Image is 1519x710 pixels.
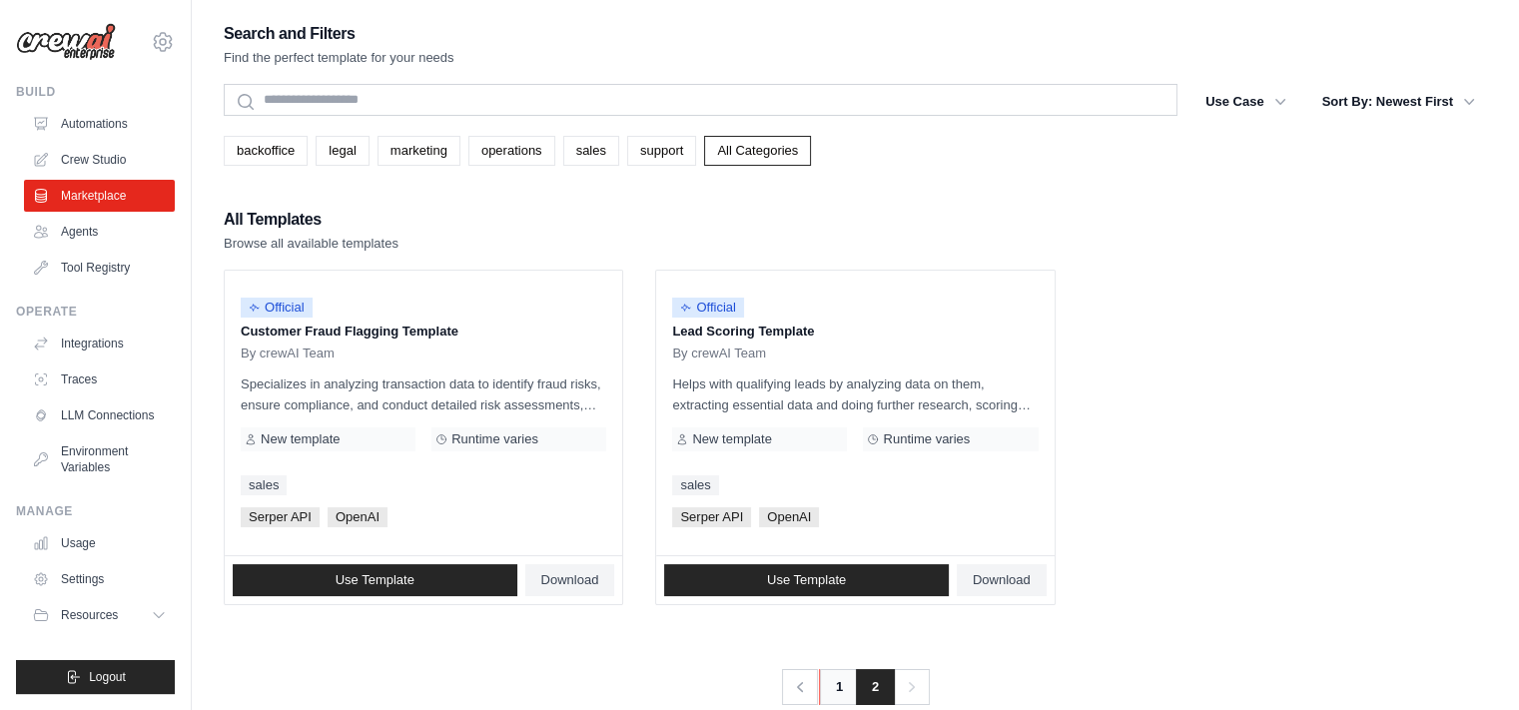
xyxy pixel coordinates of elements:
a: Tool Registry [24,252,175,284]
img: Logo [16,23,116,61]
span: By crewAI Team [241,346,335,361]
h2: All Templates [224,206,398,234]
p: Find the perfect template for your needs [224,48,454,68]
span: New template [692,431,771,447]
span: Runtime varies [883,431,970,447]
a: Marketplace [24,180,175,212]
button: Resources [24,599,175,631]
button: Logout [16,660,175,694]
span: Download [541,572,599,588]
p: Specializes in analyzing transaction data to identify fraud risks, ensure compliance, and conduct... [241,373,606,415]
span: By crewAI Team [672,346,766,361]
a: Usage [24,527,175,559]
div: Manage [16,503,175,519]
a: sales [563,136,619,166]
button: Use Case [1193,84,1298,120]
span: Resources [61,607,118,623]
a: Use Template [664,564,949,596]
span: 2 [856,669,895,705]
span: Runtime varies [451,431,538,447]
div: Operate [16,304,175,320]
button: Sort By: Newest First [1310,84,1487,120]
a: Environment Variables [24,435,175,483]
div: Build [16,84,175,100]
p: Customer Fraud Flagging Template [241,322,606,342]
span: Official [672,298,744,318]
span: Official [241,298,313,318]
a: LLM Connections [24,399,175,431]
a: Download [957,564,1047,596]
a: Use Template [233,564,517,596]
a: All Categories [704,136,811,166]
a: Crew Studio [24,144,175,176]
a: sales [672,475,718,495]
nav: Pagination [781,669,930,705]
a: legal [316,136,369,166]
a: backoffice [224,136,308,166]
span: Logout [89,669,126,685]
span: OpenAI [759,507,819,527]
a: support [627,136,696,166]
span: Use Template [336,572,414,588]
a: marketing [378,136,460,166]
span: OpenAI [328,507,387,527]
a: Automations [24,108,175,140]
a: operations [468,136,555,166]
a: sales [241,475,287,495]
a: 1 [819,669,859,705]
a: Traces [24,363,175,395]
span: Serper API [241,507,320,527]
span: Serper API [672,507,751,527]
a: Settings [24,563,175,595]
a: Agents [24,216,175,248]
p: Lead Scoring Template [672,322,1038,342]
span: New template [261,431,340,447]
a: Integrations [24,328,175,359]
a: Download [525,564,615,596]
span: Download [973,572,1031,588]
span: Use Template [767,572,846,588]
h2: Search and Filters [224,20,454,48]
p: Browse all available templates [224,234,398,254]
p: Helps with qualifying leads by analyzing data on them, extracting essential data and doing furthe... [672,373,1038,415]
